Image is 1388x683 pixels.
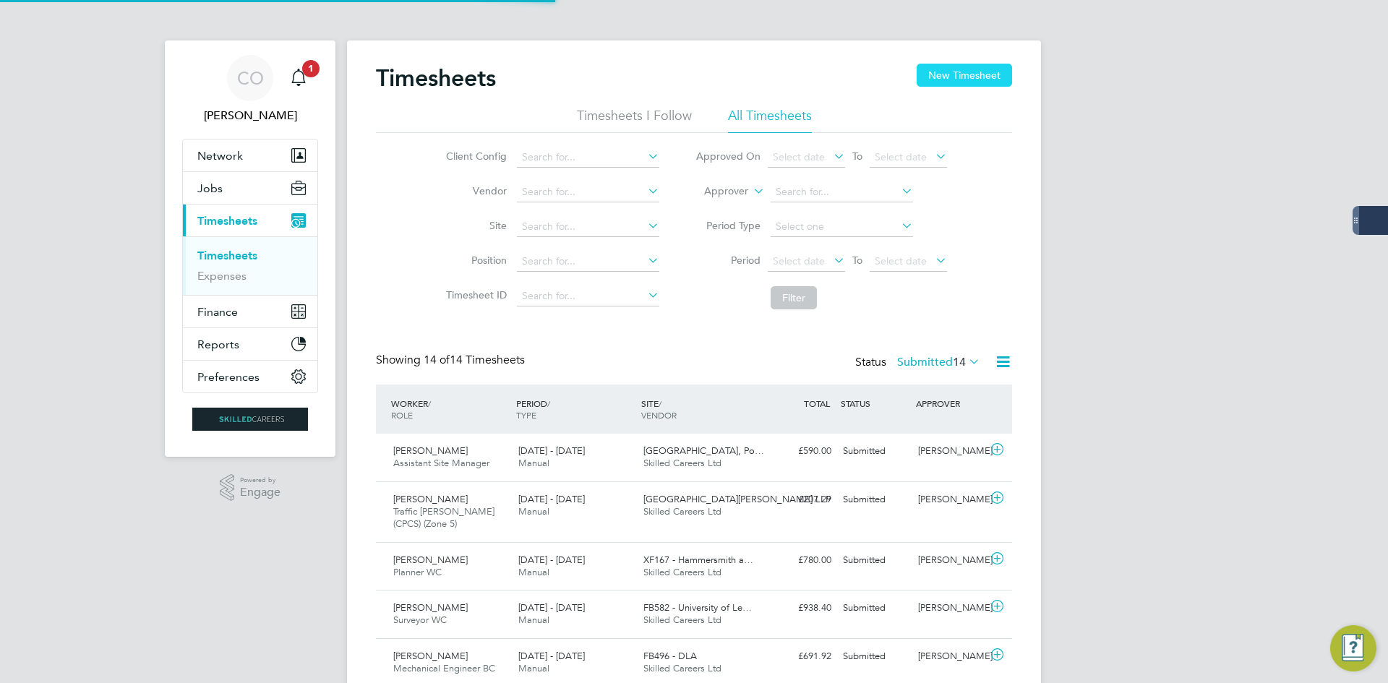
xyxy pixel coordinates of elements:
span: TYPE [516,409,536,421]
span: Manual [518,505,549,517]
div: STATUS [837,390,912,416]
span: 14 [953,355,966,369]
span: XF167 - Hammersmith a… [643,554,753,566]
label: Period [695,254,761,267]
span: Select date [875,254,927,267]
img: skilledcareers-logo-retina.png [192,408,308,431]
span: TOTAL [804,398,830,409]
span: Engage [240,486,280,499]
span: Select date [773,254,825,267]
button: Preferences [183,361,317,392]
input: Search for... [517,182,659,202]
span: [PERSON_NAME] [393,444,468,457]
a: Powered byEngage [220,474,281,502]
span: Network [197,149,243,163]
li: All Timesheets [728,107,812,133]
span: Skilled Careers Ltd [643,566,721,578]
a: CO[PERSON_NAME] [182,55,318,124]
div: [PERSON_NAME] [912,439,988,463]
div: [PERSON_NAME] [912,596,988,620]
button: Timesheets [183,205,317,236]
label: Vendor [442,184,507,197]
input: Search for... [517,252,659,272]
span: / [547,398,550,409]
span: Select date [773,150,825,163]
span: Craig O'Donovan [182,107,318,124]
div: APPROVER [912,390,988,416]
div: [PERSON_NAME] [912,645,988,669]
div: WORKER [387,390,513,428]
div: £691.92 [762,645,837,669]
span: Manual [518,566,549,578]
span: 14 of [424,353,450,367]
input: Search for... [517,217,659,237]
div: PERIOD [513,390,638,428]
span: Select date [875,150,927,163]
span: [PERSON_NAME] [393,601,468,614]
button: Finance [183,296,317,327]
div: £207.29 [762,488,837,512]
span: VENDOR [641,409,677,421]
button: New Timesheet [917,64,1012,87]
input: Search for... [771,182,913,202]
h2: Timesheets [376,64,496,93]
div: [PERSON_NAME] [912,549,988,572]
button: Engage Resource Center [1330,625,1376,671]
label: Position [442,254,507,267]
input: Search for... [517,147,659,168]
span: ROLE [391,409,413,421]
span: Preferences [197,370,260,384]
div: £938.40 [762,596,837,620]
label: Submitted [897,355,980,369]
label: Timesheet ID [442,288,507,301]
span: / [659,398,661,409]
a: Go to home page [182,408,318,431]
span: [DATE] - [DATE] [518,493,585,505]
span: Assistant Site Manager [393,457,489,469]
span: Surveyor WC [393,614,447,626]
span: [DATE] - [DATE] [518,650,585,662]
span: Traffic [PERSON_NAME] (CPCS) (Zone 5) [393,505,494,530]
nav: Main navigation [165,40,335,457]
label: Site [442,219,507,232]
span: FB582 - University of Le… [643,601,752,614]
span: [GEOGRAPHIC_DATA][PERSON_NAME] LLP [643,493,831,505]
span: Powered by [240,474,280,486]
div: Status [855,353,983,373]
span: [GEOGRAPHIC_DATA], Po… [643,444,764,457]
div: £590.00 [762,439,837,463]
div: SITE [638,390,763,428]
span: [DATE] - [DATE] [518,554,585,566]
div: Submitted [837,488,912,512]
span: Finance [197,305,238,319]
a: Expenses [197,269,247,283]
span: Skilled Careers Ltd [643,505,721,517]
span: FB496 - DLA [643,650,697,662]
label: Approved On [695,150,761,163]
div: Timesheets [183,236,317,295]
div: £780.00 [762,549,837,572]
span: / [428,398,431,409]
span: Planner WC [393,566,442,578]
span: Skilled Careers Ltd [643,614,721,626]
div: Showing [376,353,528,368]
span: Reports [197,338,239,351]
input: Select one [771,217,913,237]
div: Submitted [837,439,912,463]
span: Skilled Careers Ltd [643,457,721,469]
span: Mechanical Engineer BC [393,662,495,674]
span: Manual [518,457,549,469]
span: Manual [518,614,549,626]
span: [DATE] - [DATE] [518,601,585,614]
span: Jobs [197,181,223,195]
a: 1 [284,55,313,101]
span: Skilled Careers Ltd [643,662,721,674]
span: Manual [518,662,549,674]
label: Period Type [695,219,761,232]
div: Submitted [837,549,912,572]
span: Timesheets [197,214,257,228]
button: Reports [183,328,317,360]
div: Submitted [837,645,912,669]
span: To [848,251,867,270]
span: 1 [302,60,320,77]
